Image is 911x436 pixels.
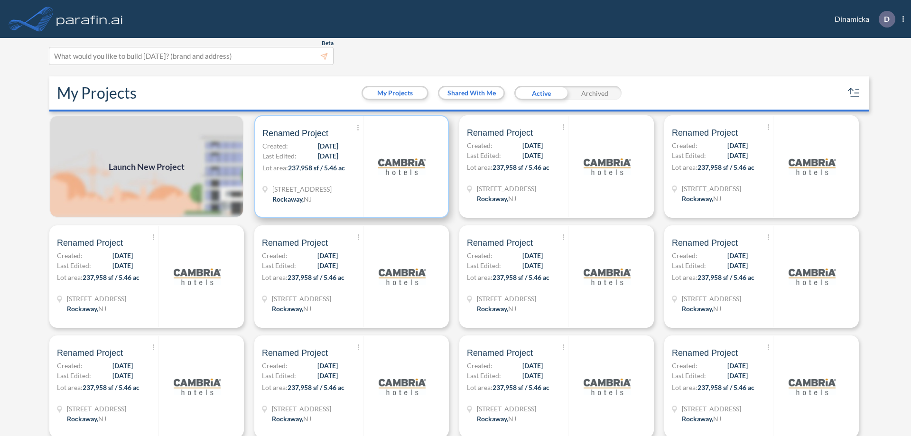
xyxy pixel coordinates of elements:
[304,195,312,203] span: NJ
[672,237,738,249] span: Renamed Project
[467,347,533,359] span: Renamed Project
[727,260,748,270] span: [DATE]
[317,250,338,260] span: [DATE]
[317,371,338,380] span: [DATE]
[272,415,303,423] span: Rockaway ,
[288,273,344,281] span: 237,958 sf / 5.46 ac
[508,415,516,423] span: NJ
[584,363,631,410] img: logo
[112,361,133,371] span: [DATE]
[884,15,890,23] p: D
[727,140,748,150] span: [DATE]
[682,305,713,313] span: Rockaway ,
[682,404,741,414] span: 321 Mt Hope Ave
[672,347,738,359] span: Renamed Project
[67,404,126,414] span: 321 Mt Hope Ave
[467,140,493,150] span: Created:
[272,194,312,204] div: Rockaway, NJ
[477,294,536,304] span: 321 Mt Hope Ave
[672,163,697,171] span: Lot area:
[98,305,106,313] span: NJ
[477,404,536,414] span: 321 Mt Hope Ave
[467,371,501,380] span: Last Edited:
[288,383,344,391] span: 237,958 sf / 5.46 ac
[727,150,748,160] span: [DATE]
[67,304,106,314] div: Rockaway, NJ
[522,260,543,270] span: [DATE]
[467,150,501,160] span: Last Edited:
[467,250,493,260] span: Created:
[57,273,83,281] span: Lot area:
[303,415,311,423] span: NJ
[317,361,338,371] span: [DATE]
[477,194,516,204] div: Rockaway, NJ
[272,404,331,414] span: 321 Mt Hope Ave
[109,160,185,173] span: Launch New Project
[682,304,721,314] div: Rockaway, NJ
[272,304,311,314] div: Rockaway, NJ
[318,141,338,151] span: [DATE]
[57,84,137,102] h2: My Projects
[262,128,328,139] span: Renamed Project
[272,195,304,203] span: Rockaway ,
[112,371,133,380] span: [DATE]
[713,415,721,423] span: NJ
[262,250,288,260] span: Created:
[322,39,334,47] span: Beta
[522,371,543,380] span: [DATE]
[477,304,516,314] div: Rockaway, NJ
[467,383,493,391] span: Lot area:
[467,260,501,270] span: Last Edited:
[477,415,508,423] span: Rockaway ,
[57,347,123,359] span: Renamed Project
[672,140,697,150] span: Created:
[379,253,426,300] img: logo
[67,294,126,304] span: 321 Mt Hope Ave
[568,86,622,100] div: Archived
[57,250,83,260] span: Created:
[672,127,738,139] span: Renamed Project
[439,87,503,99] button: Shared With Me
[727,361,748,371] span: [DATE]
[318,151,338,161] span: [DATE]
[112,250,133,260] span: [DATE]
[672,260,706,270] span: Last Edited:
[672,273,697,281] span: Lot area:
[508,305,516,313] span: NJ
[477,305,508,313] span: Rockaway ,
[493,163,549,171] span: 237,958 sf / 5.46 ac
[682,184,741,194] span: 321 Mt Hope Ave
[697,163,754,171] span: 237,958 sf / 5.46 ac
[57,237,123,249] span: Renamed Project
[57,361,83,371] span: Created:
[522,140,543,150] span: [DATE]
[67,305,98,313] span: Rockaway ,
[584,143,631,190] img: logo
[477,184,536,194] span: 321 Mt Hope Ave
[317,260,338,270] span: [DATE]
[57,383,83,391] span: Lot area:
[262,141,288,151] span: Created:
[682,294,741,304] span: 321 Mt Hope Ave
[672,383,697,391] span: Lot area:
[55,9,125,28] img: logo
[262,151,297,161] span: Last Edited:
[672,150,706,160] span: Last Edited:
[508,195,516,203] span: NJ
[467,361,493,371] span: Created:
[682,415,713,423] span: Rockaway ,
[467,237,533,249] span: Renamed Project
[789,253,836,300] img: logo
[174,363,221,410] img: logo
[514,86,568,100] div: Active
[98,415,106,423] span: NJ
[713,195,721,203] span: NJ
[272,414,311,424] div: Rockaway, NJ
[477,195,508,203] span: Rockaway ,
[262,273,288,281] span: Lot area:
[303,305,311,313] span: NJ
[682,414,721,424] div: Rockaway, NJ
[682,195,713,203] span: Rockaway ,
[379,363,426,410] img: logo
[820,11,904,28] div: Dinamicka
